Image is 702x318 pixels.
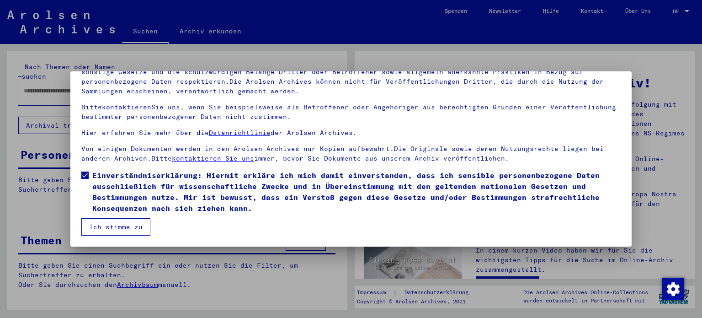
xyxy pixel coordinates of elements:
[81,218,150,236] button: Ich stimme zu
[662,278,684,300] img: Zustimmung ändern
[81,48,621,96] p: Bitte beachten Sie, dass dieses Portal über NS - Verfolgte sensible Daten zu identifizierten oder...
[209,129,271,137] a: Datenrichtlinie
[172,154,254,162] a: kontaktieren Sie uns
[102,103,151,111] a: kontaktieren
[81,144,621,163] p: Von einigen Dokumenten werden in den Arolsen Archives nur Kopien aufbewahrt.Die Originale sowie d...
[81,102,621,122] p: Bitte Sie uns, wenn Sie beispielsweise als Betroffener oder Angehöriger aus berechtigten Gründen ...
[92,170,621,214] span: Einverständniserklärung: Hiermit erkläre ich mich damit einverstanden, dass ich sensible personen...
[81,128,621,138] p: Hier erfahren Sie mehr über die der Arolsen Archives.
